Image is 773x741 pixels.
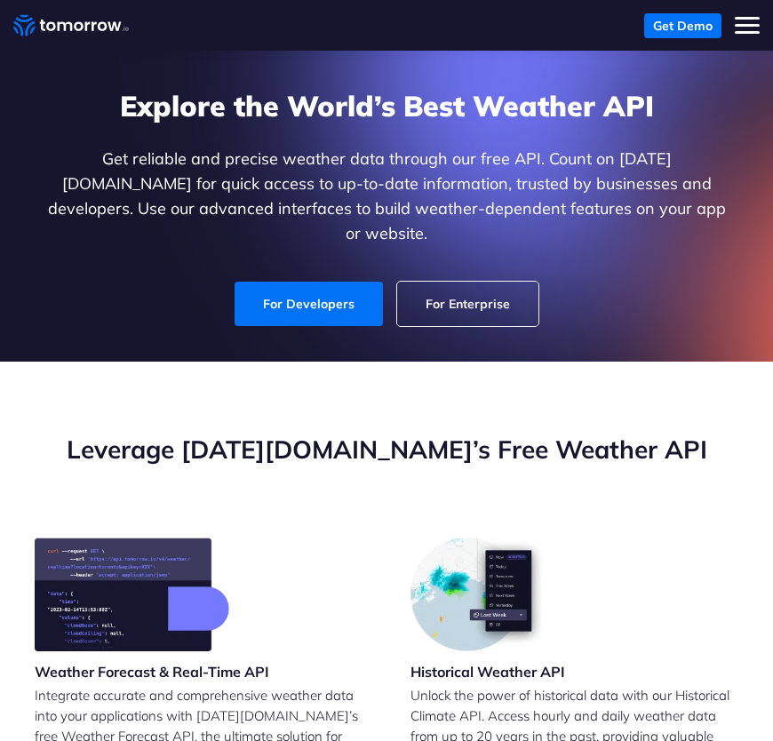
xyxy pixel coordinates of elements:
h3: Weather Forecast & Real-Time API [35,662,269,681]
button: Toggle mobile menu [735,13,760,38]
a: Home link [13,12,129,39]
h3: Historical Weather API [410,662,565,681]
a: For Enterprise [397,282,538,326]
h1: Explore the World’s Best Weather API [44,86,729,125]
a: Get Demo [644,13,721,38]
a: For Developers [235,282,383,326]
h2: Leverage [DATE][DOMAIN_NAME]’s Free Weather API [28,433,745,466]
p: Get reliable and precise weather data through our free API. Count on [DATE][DOMAIN_NAME] for quic... [44,147,729,246]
